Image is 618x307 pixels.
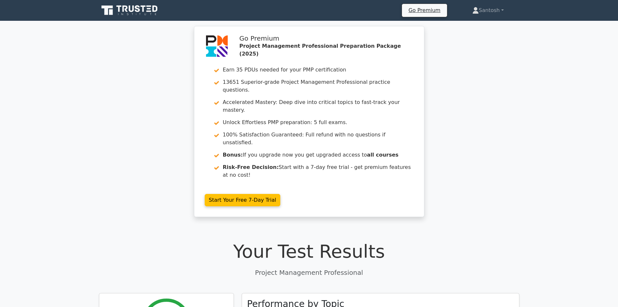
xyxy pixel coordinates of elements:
h1: Your Test Results [99,240,519,262]
a: Santosh [457,4,519,17]
a: Go Premium [405,6,444,15]
p: Project Management Professional [99,268,519,277]
a: Start Your Free 7-Day Trial [205,194,281,206]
